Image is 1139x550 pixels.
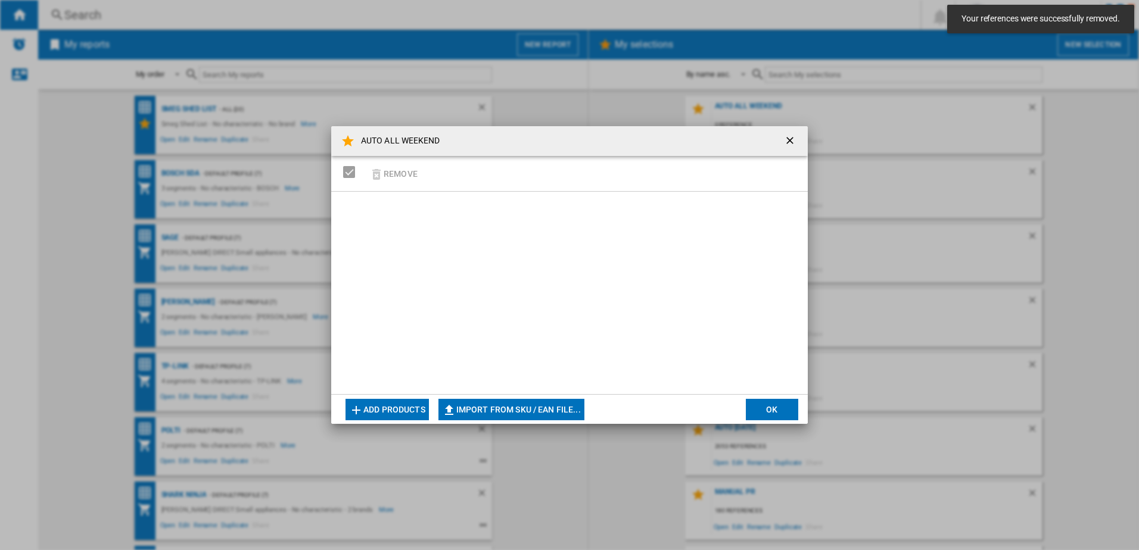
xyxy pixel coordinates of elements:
button: Add products [346,399,429,420]
h4: AUTO ALL WEEKEND [355,135,440,147]
button: Remove [366,160,421,187]
md-checkbox: SELECTIONS.EDITION_POPUP.SELECT_DESELECT [343,162,361,182]
button: OK [746,399,798,420]
button: getI18NText('BUTTONS.CLOSE_DIALOG') [779,129,803,153]
span: Your references were successfully removed. [958,13,1124,25]
ng-md-icon: getI18NText('BUTTONS.CLOSE_DIALOG') [784,135,798,149]
button: Import from SKU / EAN file... [438,399,584,420]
